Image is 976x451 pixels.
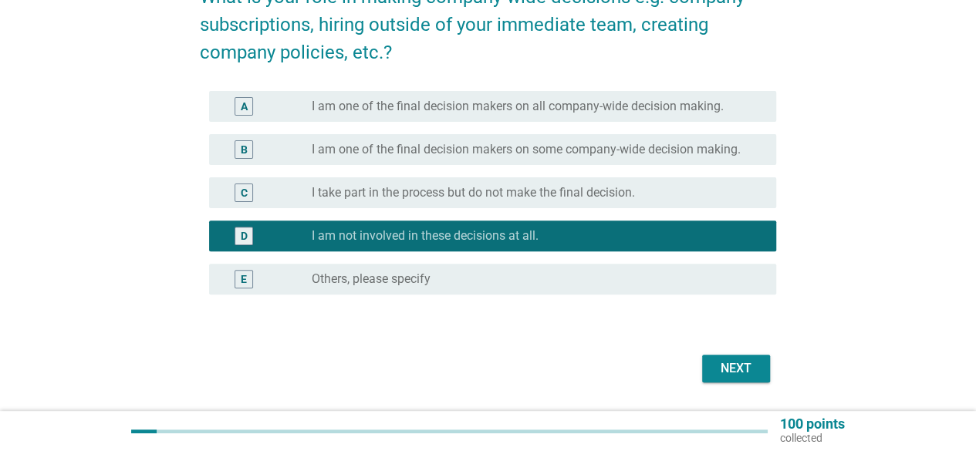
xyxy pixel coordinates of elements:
div: Next [714,359,758,378]
div: C [241,185,248,201]
p: collected [780,431,845,445]
div: E [241,271,247,288]
button: Next [702,355,770,382]
label: I am one of the final decision makers on some company-wide decision making. [312,142,741,157]
p: 100 points [780,417,845,431]
div: D [241,228,248,244]
label: I am one of the final decision makers on all company-wide decision making. [312,99,724,114]
label: I am not involved in these decisions at all. [312,228,539,244]
label: I take part in the process but do not make the final decision. [312,185,635,200]
div: B [241,142,248,158]
div: A [241,99,248,115]
label: Others, please specify [312,271,431,287]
